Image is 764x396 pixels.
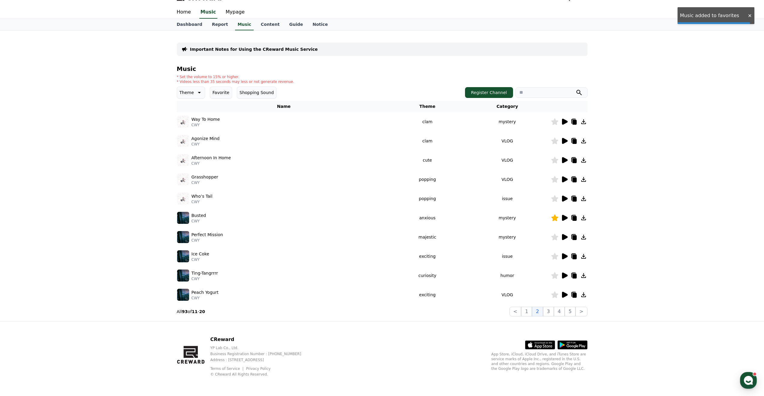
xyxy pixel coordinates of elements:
[172,19,207,30] a: Dashboard
[464,151,551,170] td: VLOG
[464,208,551,227] td: mystery
[177,87,205,99] button: Theme
[237,87,276,99] button: Shopping Sound
[391,266,464,285] td: curiosity
[192,200,213,204] p: CWY
[192,136,220,142] p: Agonize Mind
[177,289,189,301] img: music
[391,170,464,189] td: popping
[192,155,231,161] p: Afternoon In Home
[554,307,565,316] button: 4
[192,232,223,238] p: Perfect Mission
[207,19,233,30] a: Report
[192,238,223,243] p: CWY
[256,19,285,30] a: Content
[192,296,219,300] p: CWY
[192,174,218,180] p: Grasshopper
[246,367,271,371] a: Privacy Policy
[210,87,232,99] button: Favorite
[192,212,206,219] p: Busted
[464,247,551,266] td: issue
[177,231,189,243] img: music
[192,193,213,200] p: Who’s Tail
[192,289,219,296] p: Peach Yogurt
[177,270,189,282] img: music
[177,193,189,205] img: music
[177,75,294,79] p: * Set the volume to 15% or higher.
[391,131,464,151] td: clam
[192,142,220,147] p: CWY
[177,135,189,147] img: music
[210,358,311,362] p: Address : [STREET_ADDRESS]
[172,6,196,19] a: Home
[464,112,551,131] td: mystery
[464,266,551,285] td: humor
[521,307,532,316] button: 1
[391,247,464,266] td: exciting
[543,307,554,316] button: 3
[509,307,521,316] button: <
[190,46,318,52] a: Important Notes for Using the CReward Music Service
[192,257,209,262] p: CWY
[77,190,115,206] a: Settings
[199,6,217,19] a: Music
[40,190,77,206] a: Messages
[182,309,188,314] strong: 93
[177,212,189,224] img: music
[221,6,249,19] a: Mypage
[199,309,205,314] strong: 20
[532,307,543,316] button: 2
[192,276,218,281] p: CWY
[192,123,220,127] p: CWY
[177,309,205,315] p: All of -
[192,270,218,276] p: Ting-Tangrrrr
[391,112,464,131] td: clam
[575,307,587,316] button: >
[210,336,311,343] p: CReward
[50,200,68,205] span: Messages
[464,285,551,304] td: VLOG
[15,200,26,204] span: Home
[192,180,218,185] p: CWY
[391,151,464,170] td: cute
[464,101,551,112] th: Category
[177,101,391,112] th: Name
[235,19,253,30] a: Music
[177,65,587,72] h4: Music
[210,367,244,371] a: Terms of Service
[391,285,464,304] td: exciting
[464,189,551,208] td: issue
[391,189,464,208] td: popping
[177,250,189,262] img: music
[192,161,231,166] p: CWY
[391,101,464,112] th: Theme
[177,173,189,185] img: music
[192,309,198,314] strong: 11
[465,87,513,98] button: Register Channel
[284,19,308,30] a: Guide
[192,251,209,257] p: Ice Coke
[177,116,189,128] img: music
[210,346,311,350] p: YP Lab Co., Ltd.
[391,227,464,247] td: majestic
[210,372,311,377] p: © CReward All Rights Reserved.
[464,170,551,189] td: VLOG
[192,116,220,123] p: Way To Home
[565,307,575,316] button: 5
[491,352,587,371] p: App Store, iCloud, iCloud Drive, and iTunes Store are service marks of Apple Inc., registered in ...
[2,190,40,206] a: Home
[210,352,311,356] p: Business Registration Number : [PHONE_NUMBER]
[177,154,189,166] img: music
[177,79,294,84] p: * Videos less than 35 seconds may less or not generate revenue.
[391,208,464,227] td: anxious
[308,19,333,30] a: Notice
[464,227,551,247] td: mystery
[89,200,104,204] span: Settings
[464,131,551,151] td: VLOG
[192,219,206,224] p: CWY
[180,88,194,97] p: Theme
